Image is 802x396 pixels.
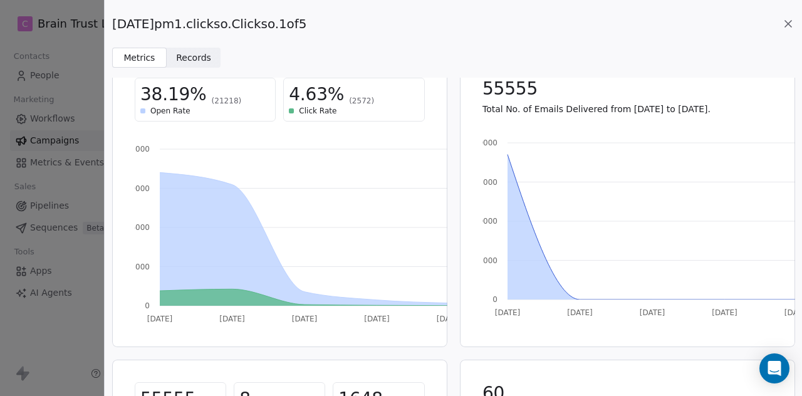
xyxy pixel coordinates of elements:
span: 4.63% [289,83,344,106]
tspan: 0 [492,295,497,304]
tspan: [DATE] [639,308,665,317]
div: Open Intercom Messenger [759,353,789,383]
tspan: [DATE] [147,315,173,323]
tspan: [DATE] [712,308,737,317]
span: Click Rate [299,106,336,116]
span: (2572) [349,96,374,106]
span: Open Rate [150,106,190,116]
tspan: 0 [145,301,150,310]
tspan: 60000 [473,138,497,147]
tspan: [DATE] [437,315,462,323]
span: (21218) [212,96,242,106]
span: Records [176,51,211,65]
tspan: [DATE] [292,315,318,323]
span: 38.19% [140,83,207,106]
tspan: 30000 [473,217,497,226]
tspan: 12000 [126,145,150,154]
tspan: [DATE] [494,308,520,317]
span: [DATE]pm1.clickso.Clickso.1of5 [112,15,306,33]
tspan: [DATE] [567,308,593,317]
tspan: 3000 [130,263,150,271]
span: 55555 [482,78,538,100]
tspan: 45000 [473,178,497,187]
tspan: 6000 [130,223,150,232]
tspan: 9000 [130,184,150,193]
tspan: 15000 [473,256,497,265]
p: Total No. of Emails Delivered from [DATE] to [DATE]. [482,103,773,115]
tspan: [DATE] [219,315,245,323]
tspan: [DATE] [364,315,390,323]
